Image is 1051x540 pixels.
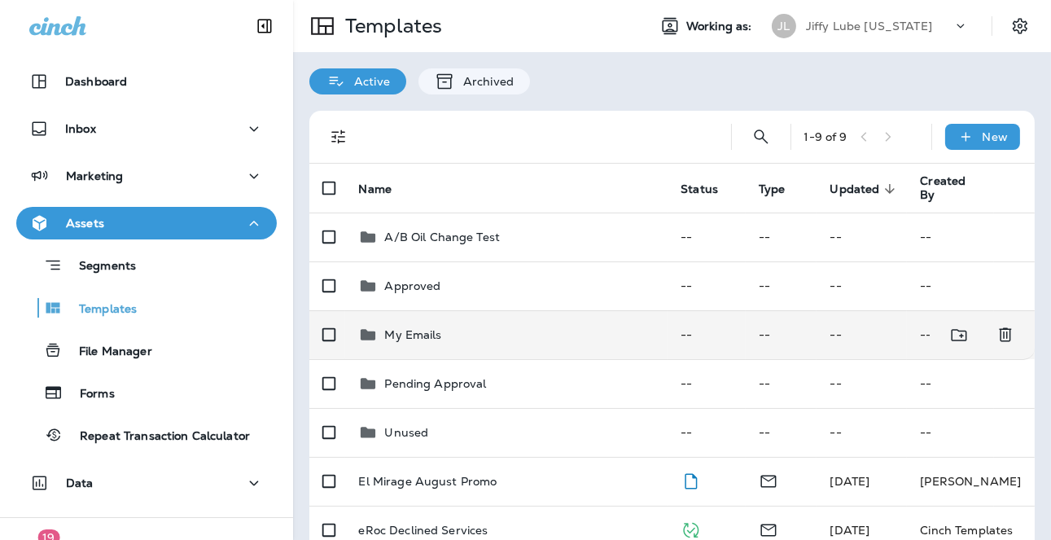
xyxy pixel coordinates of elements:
span: Jason Munk [830,523,869,538]
p: Unused [384,426,428,439]
div: JL [772,14,796,38]
p: New [983,130,1008,143]
td: -- [907,261,1035,310]
span: Working as: [686,20,755,33]
span: Email [759,521,778,536]
p: Jiffy Lube [US_STATE] [806,20,932,33]
p: File Manager [63,345,152,360]
span: Updated [830,182,879,196]
td: -- [907,310,994,359]
td: -- [907,408,1035,457]
div: 1 - 9 of 9 [804,130,847,143]
p: eRoc Declined Services [358,524,488,537]
p: Inbox [65,122,96,135]
span: Status [681,182,718,196]
p: Marketing [66,169,123,182]
td: -- [746,408,817,457]
td: -- [907,359,1035,408]
p: Templates [339,14,442,38]
span: Name [358,182,413,196]
td: -- [668,213,746,261]
button: Search Templates [745,121,777,153]
button: Delete [989,318,1022,352]
p: Assets [66,217,104,230]
span: Status [681,182,739,196]
button: Filters [322,121,355,153]
td: -- [746,310,817,359]
p: El Mirage August Promo [358,475,497,488]
span: Created By [920,174,988,202]
p: Pending Approval [384,377,486,390]
span: Updated [830,182,900,196]
p: Templates [63,302,137,318]
td: -- [817,408,907,457]
p: Repeat Transaction Calculator [63,429,250,445]
td: -- [817,359,907,408]
td: -- [668,408,746,457]
td: -- [907,213,1035,261]
button: Inbox [16,112,277,145]
button: Move to folder [943,318,976,352]
p: Active [346,75,390,88]
p: Segments [63,259,136,275]
td: -- [746,261,817,310]
span: Type [759,182,786,196]
span: Created By [920,174,966,202]
span: Name [358,182,392,196]
span: Email [759,472,778,487]
td: -- [817,213,907,261]
p: A/B Oil Change Test [384,230,500,244]
p: Data [66,476,94,490]
button: Dashboard [16,65,277,98]
p: Forms [63,387,115,402]
button: Templates [16,291,277,325]
td: -- [746,213,817,261]
p: My Emails [384,328,441,341]
button: Segments [16,248,277,283]
span: Jason Munk [830,474,869,489]
button: File Manager [16,333,277,367]
button: Assets [16,207,277,239]
span: Type [759,182,807,196]
span: Draft [681,472,701,487]
td: -- [668,261,746,310]
td: -- [668,310,746,359]
button: Data [16,467,277,499]
button: Settings [1005,11,1035,41]
button: Repeat Transaction Calculator [16,418,277,452]
button: Forms [16,375,277,410]
p: Approved [384,279,440,292]
span: Published [681,521,701,536]
button: Collapse Sidebar [242,10,287,42]
td: -- [817,310,907,359]
td: [PERSON_NAME] [907,457,1035,506]
td: -- [668,359,746,408]
p: Dashboard [65,75,127,88]
td: -- [817,261,907,310]
td: -- [746,359,817,408]
p: Archived [455,75,514,88]
button: Marketing [16,160,277,192]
